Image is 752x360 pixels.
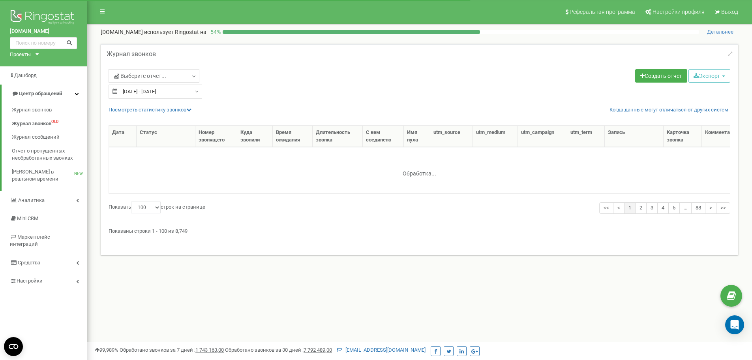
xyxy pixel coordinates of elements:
[237,126,273,147] th: Куда звонили
[137,126,195,147] th: Статус
[109,69,199,83] a: Выберите отчет...
[131,202,161,213] select: Показатьстрок на странице
[19,90,62,96] span: Центр обращений
[473,126,518,147] th: utm_medium
[109,202,205,213] label: Показать строк на странице
[12,130,87,144] a: Журнал сообщений
[716,202,730,214] a: >>
[691,202,705,214] a: 88
[12,134,60,141] span: Журнал сообщений
[18,260,40,266] span: Средства
[664,126,702,147] th: Карточка звонка
[12,103,87,117] a: Журнал звонков
[109,107,191,113] a: Посмотреть cтатистику звонков
[109,126,137,147] th: Дата
[12,144,87,165] a: Отчет о пропущенных необработанных звонках
[101,28,206,36] p: [DOMAIN_NAME]
[646,202,658,214] a: 3
[144,29,206,35] span: использует Ringostat на
[635,69,687,83] a: Создать отчет
[705,202,716,214] a: >
[10,234,50,247] span: Маркетплейс интеграций
[12,147,83,162] span: Отчет о пропущенных необработанных звонках
[624,202,636,214] a: 1
[225,347,332,353] span: Обработано звонков за 30 дней :
[17,278,43,284] span: Настройки
[304,347,332,353] u: 7 792 489,00
[609,106,728,114] a: Когда данные могут отличаться от других систем
[12,120,51,127] span: Журнал звонков
[107,51,156,58] h5: Журнал звонков
[273,126,313,147] th: Время ожидания
[635,202,647,214] a: 2
[10,51,31,58] div: Проекты
[518,126,567,147] th: utm_campaign
[10,8,77,28] img: Ringostat logo
[707,29,733,35] span: Детальнее
[12,106,52,114] span: Журнал звонков
[12,165,87,186] a: [PERSON_NAME] в реальном времениNEW
[599,202,613,214] a: <<
[702,126,751,147] th: Комментарии
[10,37,77,49] input: Поиск по номеру
[4,337,23,356] button: Open CMP widget
[12,117,87,130] a: Журнал звонковOLD
[195,126,237,147] th: Номер звонящего
[206,28,223,36] p: 54 %
[337,347,426,353] a: [EMAIL_ADDRESS][DOMAIN_NAME]
[17,215,38,221] span: Mini CRM
[2,85,87,103] a: Центр обращений
[363,126,404,147] th: С кем соединено
[12,168,74,183] span: [PERSON_NAME] в реальном времени
[721,9,738,15] span: Выход
[725,315,744,334] div: Open Intercom Messenger
[114,72,166,80] span: Выберите отчет...
[404,126,430,147] th: Имя пула
[195,347,224,353] u: 1 743 163,00
[10,28,77,35] a: [DOMAIN_NAME]
[14,72,37,78] span: Дашборд
[653,9,705,15] span: Настройки профиля
[313,126,363,147] th: Длительность звонка
[605,126,664,147] th: Запись
[567,126,605,147] th: utm_term
[657,202,669,214] a: 4
[679,202,692,214] a: …
[430,126,473,147] th: utm_source
[688,69,730,83] button: Экспорт
[120,347,224,353] span: Обработано звонков за 7 дней :
[668,202,680,214] a: 5
[18,197,45,203] span: Аналитика
[95,347,118,353] span: 99,989%
[613,202,624,214] a: <
[570,9,635,15] span: Реферальная программа
[370,164,469,176] div: Обработка...
[109,224,730,235] div: Показаны строки 1 - 100 из 8,749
